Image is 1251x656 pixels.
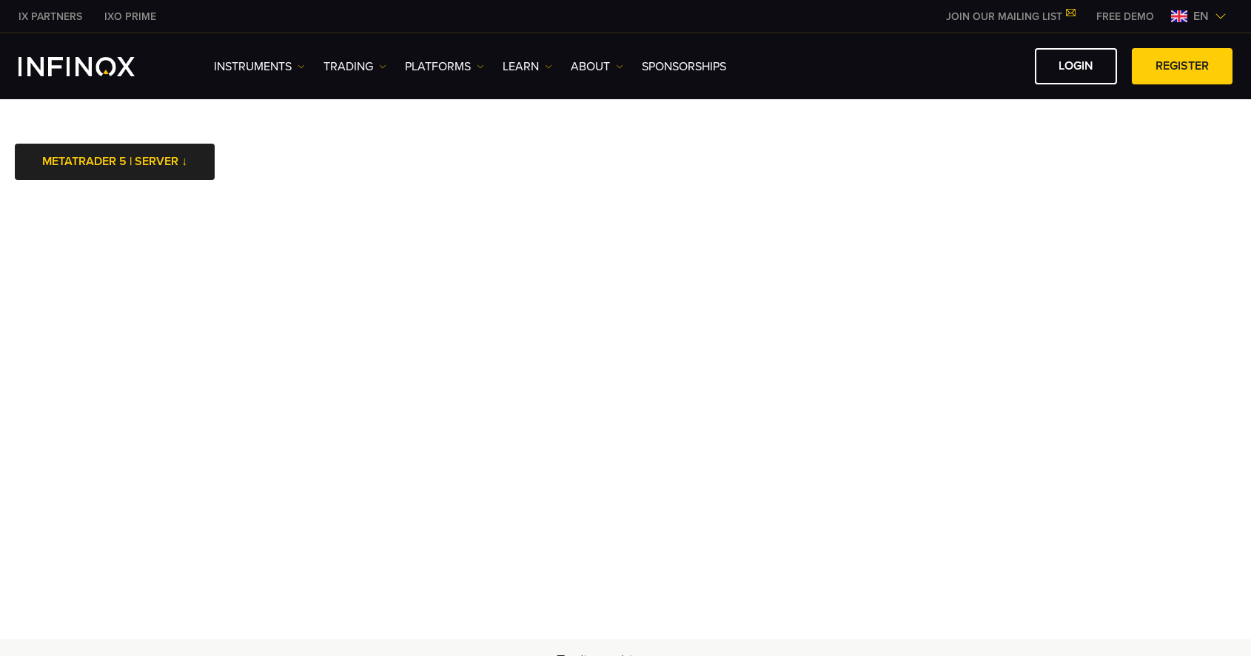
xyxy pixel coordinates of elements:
[503,58,552,76] a: Learn
[935,10,1085,23] a: JOIN OUR MAILING LIST
[93,9,167,24] a: INFINOX
[571,58,623,76] a: ABOUT
[1085,9,1165,24] a: INFINOX MENU
[1132,48,1232,84] a: REGISTER
[1035,48,1117,84] a: LOGIN
[323,58,386,76] a: TRADING
[642,58,726,76] a: SPONSORSHIPS
[19,57,170,76] a: INFINOX Logo
[15,144,215,180] a: METATRADER 5 | SERVER ↓
[214,58,305,76] a: Instruments
[1187,7,1215,25] span: en
[7,9,93,24] a: INFINOX
[405,58,484,76] a: PLATFORMS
